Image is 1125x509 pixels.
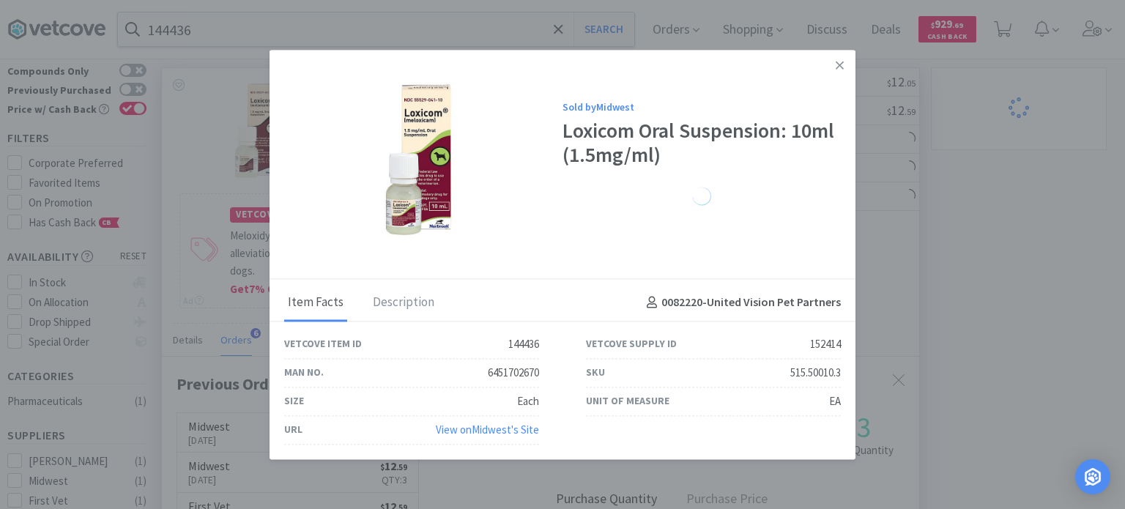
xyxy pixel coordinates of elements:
[586,393,669,409] div: Unit of Measure
[562,119,841,168] div: Loxicom Oral Suspension: 10ml (1.5mg/ml)
[369,285,438,322] div: Description
[284,365,324,381] div: Man No.
[284,285,347,322] div: Item Facts
[517,393,539,410] div: Each
[284,422,302,438] div: URL
[829,393,841,410] div: EA
[488,364,539,382] div: 6451702670
[284,393,304,409] div: Size
[284,336,362,352] div: Vetcove Item ID
[436,423,539,436] a: View onMidwest's Site
[641,294,841,313] h4: 0082220 - United Vision Pet Partners
[508,335,539,353] div: 144436
[562,100,841,116] div: Sold by Midwest
[586,336,677,352] div: Vetcove Supply ID
[790,364,841,382] div: 515.50010.3
[810,335,841,353] div: 152414
[1075,459,1110,494] div: Open Intercom Messenger
[586,365,605,381] div: SKU
[328,64,519,255] img: b6efdc619d6040c19291bf31c7b39481_152414.jpeg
